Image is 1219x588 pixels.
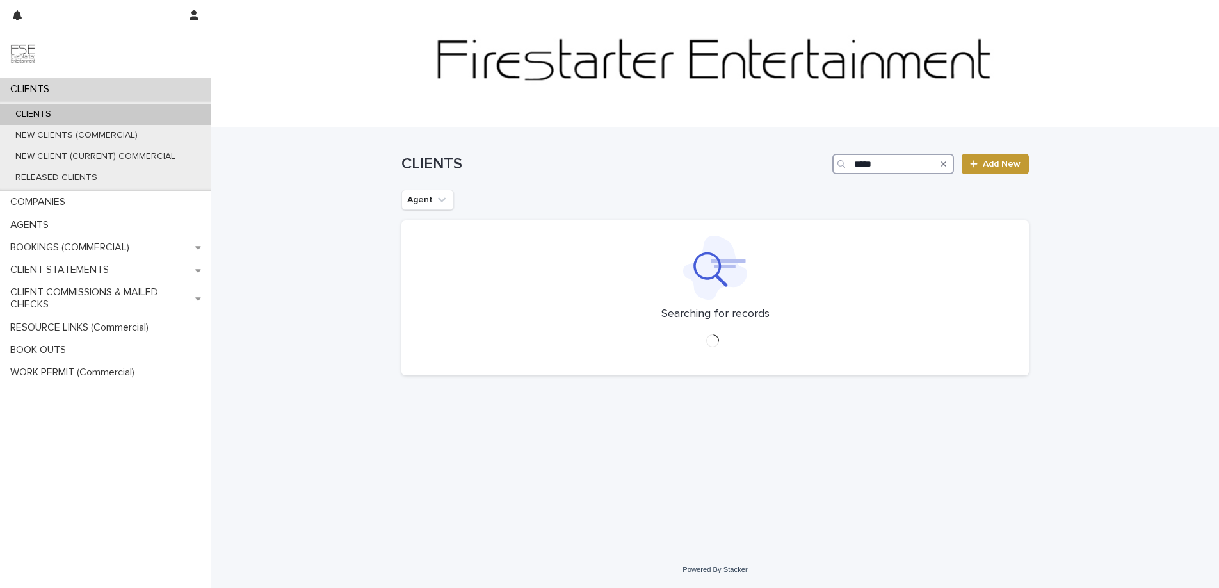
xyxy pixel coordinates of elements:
[962,154,1029,174] a: Add New
[832,154,954,174] input: Search
[5,83,60,95] p: CLIENTS
[5,264,119,276] p: CLIENT STATEMENTS
[5,241,140,254] p: BOOKINGS (COMMERCIAL)
[5,151,186,162] p: NEW CLIENT (CURRENT) COMMERCIAL
[5,109,61,120] p: CLIENTS
[5,196,76,208] p: COMPANIES
[401,190,454,210] button: Agent
[682,566,747,573] a: Powered By Stacker
[401,155,827,174] h1: CLIENTS
[5,322,159,334] p: RESOURCE LINKS (Commercial)
[10,42,36,67] img: 9JgRvJ3ETPGCJDhvPVA5
[5,366,145,379] p: WORK PERMIT (Commercial)
[5,219,59,231] p: AGENTS
[5,344,76,356] p: BOOK OUTS
[983,159,1021,168] span: Add New
[661,307,770,322] p: Searching for records
[5,130,148,141] p: NEW CLIENTS (COMMERCIAL)
[5,172,108,183] p: RELEASED CLIENTS
[5,286,195,311] p: CLIENT COMMISSIONS & MAILED CHECKS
